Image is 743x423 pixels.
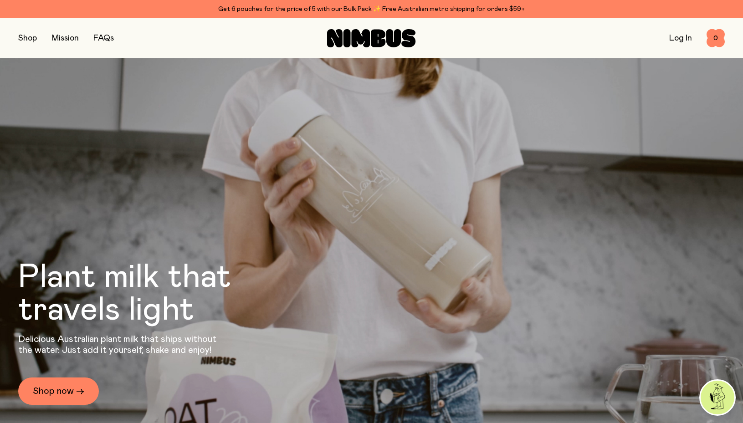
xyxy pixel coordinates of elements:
[18,261,281,326] h1: Plant milk that travels light
[18,4,725,15] div: Get 6 pouches for the price of 5 with our Bulk Pack ✨ Free Australian metro shipping for orders $59+
[701,381,734,414] img: agent
[18,377,99,405] a: Shop now →
[93,34,114,42] a: FAQs
[18,334,222,356] p: Delicious Australian plant milk that ships without the water. Just add it yourself, shake and enjoy!
[51,34,79,42] a: Mission
[669,34,692,42] a: Log In
[707,29,725,47] button: 0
